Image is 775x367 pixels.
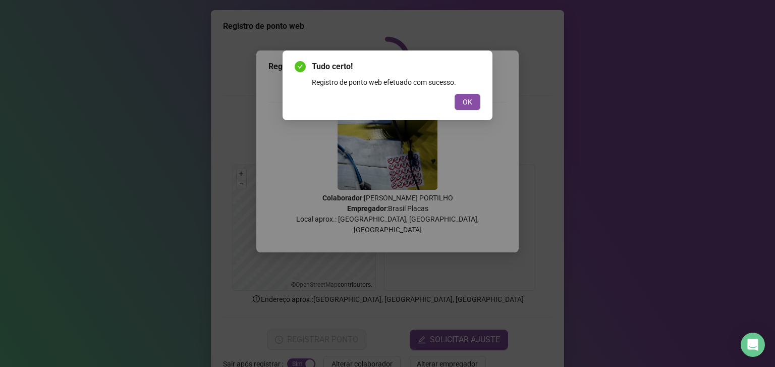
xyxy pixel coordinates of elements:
[312,77,480,88] div: Registro de ponto web efetuado com sucesso.
[312,61,480,73] span: Tudo certo!
[455,94,480,110] button: OK
[741,333,765,357] div: Open Intercom Messenger
[295,61,306,72] span: check-circle
[463,96,472,108] span: OK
